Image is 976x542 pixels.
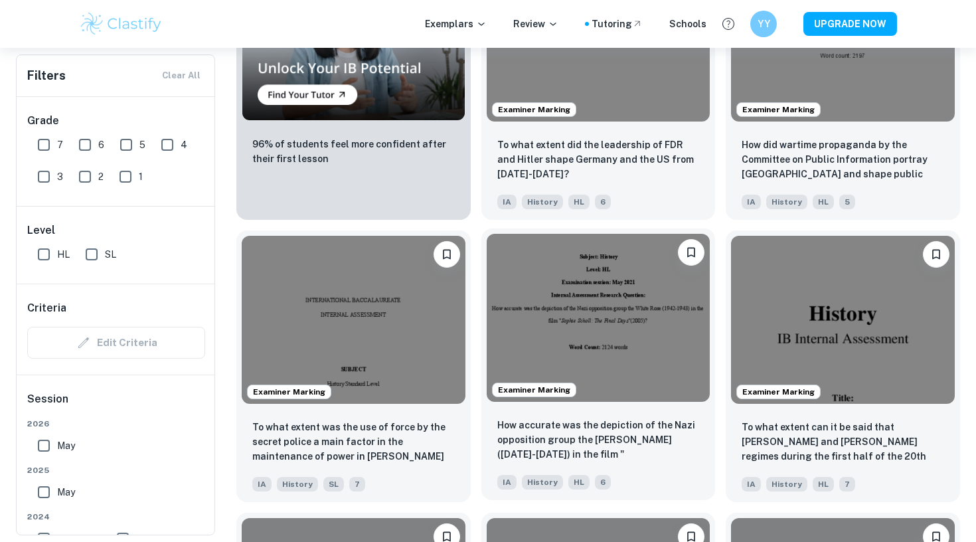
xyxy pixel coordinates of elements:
a: Examiner MarkingBookmarkHow accurate was the depiction of the Nazi opposition group the White Ros... [481,230,716,501]
h6: Grade [27,113,205,129]
img: History IA example thumbnail: To what extent can it be said that Adolf [731,236,955,403]
span: 7 [839,477,855,492]
span: SL [105,247,116,262]
span: History [277,477,318,492]
button: UPGRADE NOW [803,12,897,36]
img: History IA example thumbnail: To what extent was the use of force by t [242,236,465,403]
p: How did wartime propaganda by the Committee on Public Information portray Germany and shape publi... [742,137,944,183]
a: Examiner MarkingBookmarkTo what extent can it be said that Adolf Hitler's and Joseph Stalin's reg... [726,230,960,501]
span: 3 [57,169,63,184]
span: Examiner Marking [493,104,576,116]
a: Examiner MarkingBookmarkTo what extent was the use of force by the secret police a main factor in... [236,230,471,501]
p: Exemplars [425,17,487,31]
span: HL [568,195,590,209]
span: IA [497,195,517,209]
span: 6 [595,195,611,209]
span: 5 [839,195,855,209]
span: HL [813,477,834,492]
h6: Criteria [27,300,66,316]
span: IA [497,475,517,490]
h6: YY [756,17,772,31]
h6: Filters [27,66,66,85]
span: Examiner Marking [493,384,576,396]
span: IA [252,477,272,492]
button: YY [750,11,777,37]
span: May [57,438,75,453]
span: 6 [98,137,104,152]
a: Schools [669,17,706,31]
span: HL [57,247,70,262]
span: 6 [595,475,611,490]
button: Bookmark [923,241,949,268]
span: May [57,485,75,499]
span: SL [323,477,344,492]
p: To what extent was the use of force by the secret police a main factor in the maintenance of powe... [252,420,455,465]
span: 5 [139,137,145,152]
button: Help and Feedback [717,13,740,35]
span: History [522,195,563,209]
span: IA [742,195,761,209]
span: HL [568,475,590,490]
span: HL [813,195,834,209]
p: To what extent can it be said that Adolf Hitler's and Joseph Stalin's regimes during the first ha... [742,420,944,465]
button: Bookmark [434,241,460,268]
span: 2025 [27,464,205,476]
span: Examiner Marking [737,386,820,398]
span: 2024 [27,511,205,523]
span: Examiner Marking [248,386,331,398]
a: Tutoring [592,17,643,31]
h6: Level [27,223,205,238]
img: History IA example thumbnail: How accurate was the depiction of the Na [487,234,710,401]
span: 7 [57,137,63,152]
p: To what extent did the leadership of FDR and Hitler shape Germany and the US from 1933-1945? [497,137,700,181]
span: Examiner Marking [737,104,820,116]
span: 4 [181,137,187,152]
div: Criteria filters are unavailable when searching by topic [27,327,205,359]
img: Clastify logo [79,11,163,37]
span: 2026 [27,418,205,430]
button: Bookmark [678,239,704,266]
span: 1 [139,169,143,184]
span: IA [742,477,761,492]
span: History [766,477,807,492]
p: Review [513,17,558,31]
p: 96% of students feel more confident after their first lesson [252,137,455,166]
span: 7 [349,477,365,492]
span: History [522,475,563,490]
span: History [766,195,807,209]
h6: Session [27,391,205,418]
span: 2 [98,169,104,184]
p: How accurate was the depiction of the Nazi opposition group the White Rose (1942-1943) in the fil... [497,418,700,463]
